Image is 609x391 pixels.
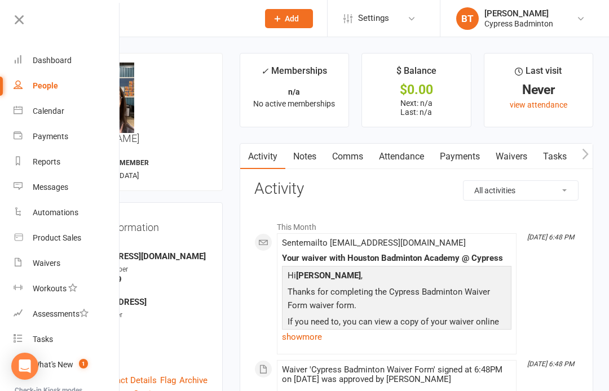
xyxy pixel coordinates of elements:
[14,48,120,73] a: Dashboard
[285,14,299,23] span: Add
[71,297,208,307] strong: [STREET_ADDRESS]
[71,342,208,352] strong: [DATE]
[71,274,208,285] strong: 7138942349
[495,84,582,96] div: Never
[179,374,208,387] a: Archive
[160,374,176,387] a: Flag
[254,215,579,233] li: This Month
[33,208,78,217] div: Automations
[484,8,553,19] div: [PERSON_NAME]
[396,64,436,84] div: $ Balance
[285,269,509,285] p: Hi ,
[11,353,38,380] div: Open Intercom Messenger
[261,66,268,77] i: ✓
[14,175,120,200] a: Messages
[296,270,361,281] strong: [PERSON_NAME]
[14,149,120,175] a: Reports
[535,144,575,170] a: Tasks
[33,284,67,293] div: Workouts
[14,352,120,377] a: What's New1
[527,233,574,241] i: [DATE] 6:48 PM
[432,144,488,170] a: Payments
[33,56,72,65] div: Dashboard
[358,6,389,31] span: Settings
[67,11,250,26] input: Search...
[253,99,335,108] span: No active memberships
[71,319,208,330] strong: -
[254,180,579,198] h3: Activity
[372,99,460,117] p: Next: n/a Last: n/a
[33,183,68,192] div: Messages
[71,355,208,366] div: Location
[484,19,553,29] div: Cypress Badminton
[285,285,509,315] p: Thanks for completing the Cypress Badminton Waiver Form waiver form.
[14,200,120,225] a: Automations
[71,287,208,298] div: Address
[33,259,60,268] div: Waivers
[33,81,58,90] div: People
[33,360,73,369] div: What's New
[456,7,479,30] div: BT
[324,144,371,170] a: Comms
[240,144,285,170] a: Activity
[33,233,81,242] div: Product Sales
[261,64,327,85] div: Memberships
[510,100,567,109] a: view attendance
[282,238,466,248] span: Sent email to [EMAIL_ADDRESS][DOMAIN_NAME]
[285,144,324,170] a: Notes
[14,327,120,352] a: Tasks
[33,157,60,166] div: Reports
[71,264,208,275] div: Cellphone Number
[69,217,208,233] h3: Contact information
[71,251,208,261] strong: [EMAIL_ADDRESS][DOMAIN_NAME]
[33,106,64,115] div: Calendar
[79,359,88,368] span: 1
[71,242,208,252] div: Email
[14,301,120,327] a: Assessments
[515,64,562,84] div: Last visit
[265,9,313,28] button: Add
[14,99,120,124] a: Calendar
[71,310,208,321] div: Member Number
[14,251,120,276] a: Waivers
[282,365,511,384] div: Waiver 'Cypress Badminton Waiver Form' signed at 6:48PM on [DATE] was approved by [PERSON_NAME]
[285,315,509,345] p: If you need to, you can view a copy of your waiver online any time using the link below:
[282,329,511,345] a: show more
[14,276,120,301] a: Workouts
[282,254,511,263] div: Your waiver with Houston Badminton Academy @ Cypress
[371,144,432,170] a: Attendance
[33,309,89,318] div: Assessments
[33,132,68,141] div: Payments
[14,124,120,149] a: Payments
[71,332,208,343] div: Date of Birth
[527,360,574,368] i: [DATE] 6:48 PM
[372,84,460,96] div: $0.00
[33,335,53,344] div: Tasks
[14,73,120,99] a: People
[488,144,535,170] a: Waivers
[64,63,213,144] h3: [PERSON_NAME]
[14,225,120,251] a: Product Sales
[288,87,300,96] strong: n/a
